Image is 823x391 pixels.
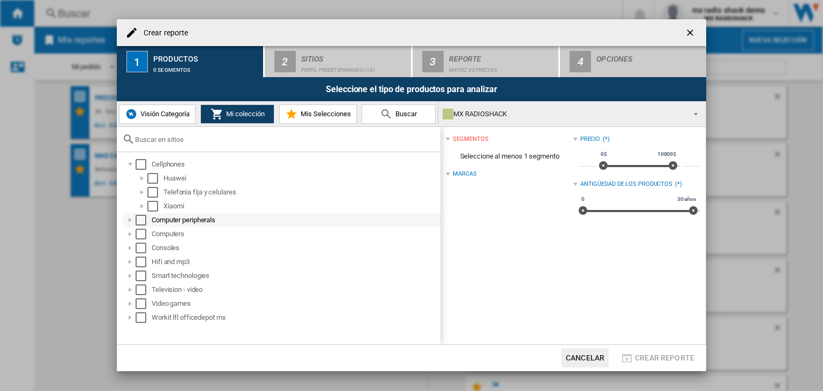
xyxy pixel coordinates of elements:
[152,312,439,323] div: Workit lfl officedepot mx
[117,46,264,77] button: 1 Productos 0 segmentos
[138,28,188,39] h4: Crear reporte
[599,150,609,159] span: 0$
[117,77,706,101] div: Seleccione el tipo de productos para analizar
[685,27,698,40] ng-md-icon: getI18NText('BUTTONS.CLOSE_DIALOG')
[580,135,600,144] div: Precio
[163,187,439,198] div: Telefonia fija y celulares
[136,312,152,323] md-checkbox: Select
[656,150,678,159] span: 10000$
[453,135,488,144] div: segmentos
[422,51,444,72] div: 3
[298,110,351,118] span: Mis Selecciones
[136,243,152,253] md-checkbox: Select
[153,62,259,73] div: 0 segmentos
[223,110,265,118] span: Mi colección
[580,195,586,204] span: 0
[138,110,190,118] span: Visión Categoría
[449,62,555,73] div: Matriz de precios
[136,159,152,170] md-checkbox: Select
[152,298,439,309] div: Video games
[136,284,152,295] md-checkbox: Select
[274,51,296,72] div: 2
[152,257,439,267] div: Hifi and mp3
[301,50,407,62] div: Sitios
[136,257,152,267] md-checkbox: Select
[580,180,672,189] div: Antigüedad de los productos
[680,22,702,43] button: getI18NText('BUTTONS.CLOSE_DIALOG')
[362,104,436,124] button: Buscar
[163,201,439,212] div: Xiaomi
[152,284,439,295] div: Television - video
[443,107,684,122] div: MX RADIOSHACK
[570,51,591,72] div: 4
[265,46,412,77] button: 2 Sitios Perfil predeterminado (18)
[617,348,698,367] button: Crear reporte
[279,104,357,124] button: Mis Selecciones
[676,195,698,204] span: 30 años
[136,298,152,309] md-checkbox: Select
[413,46,560,77] button: 3 Reporte Matriz de precios
[449,50,555,62] div: Reporte
[301,62,407,73] div: Perfil predeterminado (18)
[200,104,274,124] button: Mi colección
[453,170,476,178] div: Marcas
[147,201,163,212] md-checkbox: Select
[147,173,163,184] md-checkbox: Select
[596,50,702,62] div: Opciones
[136,215,152,225] md-checkbox: Select
[163,173,439,184] div: Huawei
[152,270,439,281] div: Smart technologies
[147,187,163,198] md-checkbox: Select
[635,354,694,362] span: Crear reporte
[119,104,196,124] button: Visión Categoría
[135,136,435,144] input: Buscar en sitios
[152,215,439,225] div: Computer peripherals
[393,110,417,118] span: Buscar
[152,243,439,253] div: Consoles
[136,270,152,281] md-checkbox: Select
[153,50,259,62] div: Productos
[152,159,439,170] div: Cellphones
[446,146,573,167] span: Seleccione al menos 1 segmento
[126,51,148,72] div: 1
[136,229,152,239] md-checkbox: Select
[560,46,706,77] button: 4 Opciones
[562,348,609,367] button: Cancelar
[125,108,138,121] img: wiser-icon-blue.png
[152,229,439,239] div: Computers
